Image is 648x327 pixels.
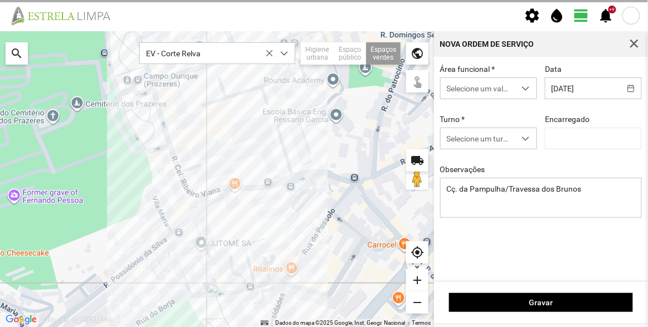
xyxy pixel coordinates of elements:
[406,241,428,263] div: my_location
[261,319,269,327] button: Atalhos de teclado
[441,78,515,99] span: Selecione um valor
[6,42,28,65] div: search
[549,7,566,24] span: water_drop
[524,7,541,24] span: settings
[441,128,515,149] span: Selecione um turno
[455,298,627,307] span: Gravar
[406,42,428,65] div: public
[406,70,428,92] div: touch_app
[412,320,431,326] a: Termos (abre num novo separador)
[3,313,40,327] a: Abrir esta área no Google Maps (abre uma nova janela)
[406,168,428,190] button: Arraste o Pegman para o mapa para abrir o Street View
[440,165,485,174] label: Observações
[440,40,534,48] div: Nova Ordem de Serviço
[140,43,274,64] span: EV - Corte Relva
[598,7,615,24] span: notifications
[515,128,537,149] div: dropdown trigger
[545,115,589,124] label: Encarregado
[274,43,295,64] div: dropdown trigger
[406,269,428,291] div: add
[275,320,405,326] span: Dados do mapa ©2025 Google, Inst. Geogr. Nacional
[440,65,495,74] label: Área funcional *
[449,293,633,312] button: Gravar
[3,313,40,327] img: Google
[573,7,590,24] span: view_day
[515,78,537,99] div: dropdown trigger
[406,149,428,172] div: local_shipping
[440,115,465,124] label: Turno *
[334,42,366,65] div: Espaço público
[301,42,334,65] div: Higiene urbana
[8,6,123,26] img: file
[366,42,401,65] div: Espaços verdes
[608,6,616,13] div: +9
[545,65,562,74] label: Data
[406,291,428,314] div: remove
